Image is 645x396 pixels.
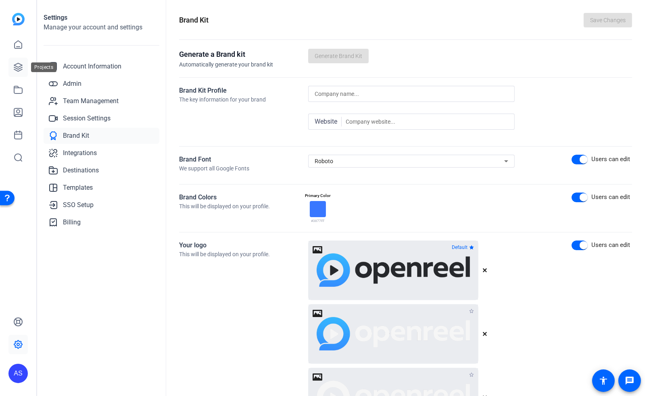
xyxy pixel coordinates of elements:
span: Destinations [63,166,99,175]
h3: Generate a Brand kit [179,49,308,60]
div: Your logo [179,241,308,250]
div: Users can edit [591,155,630,164]
span: Website [315,117,342,126]
span: Integrations [63,148,97,158]
span: #3877FF [311,219,325,224]
a: Session Settings [44,110,159,126]
span: Team Management [63,96,119,106]
div: Brand Colors [179,193,308,202]
h1: Settings [44,13,159,23]
div: AS [8,364,28,383]
span: Automatically generate your brand kit [179,61,273,68]
span: SSO Setup [63,200,94,210]
span: Brand Kit [63,131,89,141]
div: Brand Kit Profile [179,86,308,95]
a: Team Management [44,93,159,109]
img: Uploaded Image [317,253,470,287]
div: This will be displayed on your profile. [179,250,308,258]
a: Billing [44,214,159,230]
button: Default [450,243,476,252]
div: We support all Google Fonts [179,164,308,172]
mat-icon: accessibility [599,376,608,386]
mat-icon: message [625,376,635,386]
span: Session Settings [63,114,111,123]
input: Company website... [346,117,508,126]
div: The key information for your brand [179,95,308,104]
a: Destinations [44,162,159,178]
input: Company name... [315,89,508,99]
h1: Brand Kit [179,15,209,26]
img: blue-gradient.svg [12,13,25,25]
div: This will be displayed on your profile. [179,202,308,210]
a: SSO Setup [44,197,159,213]
a: Admin [44,76,159,92]
a: Templates [44,180,159,196]
span: Admin [63,79,81,89]
a: Integrations [44,145,159,161]
div: Brand Font [179,155,308,164]
a: Account Information [44,58,159,75]
div: Projects [31,62,56,72]
a: Brand Kit [44,128,159,144]
img: Uploaded Image [317,317,470,350]
span: Templates [63,183,93,193]
span: Billing [63,218,81,227]
span: Roboto [315,158,333,164]
div: Primary Color [303,193,333,199]
span: Account Information [63,62,121,71]
h2: Manage your account and settings [44,23,159,32]
span: Default [452,245,468,250]
div: Users can edit [591,241,630,250]
div: Users can edit [591,193,630,202]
